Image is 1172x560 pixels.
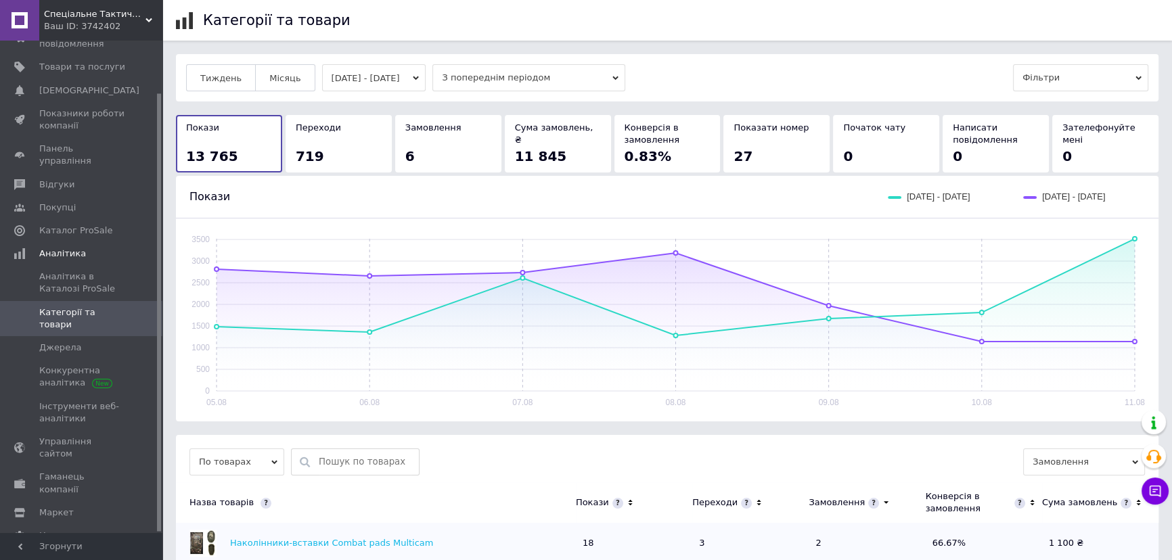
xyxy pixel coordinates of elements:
[926,490,1011,515] div: Конверсія в замовлення
[1013,64,1148,91] span: Фільтри
[692,496,738,509] div: Переходи
[255,64,315,91] button: Місяць
[405,122,461,133] span: Замовлення
[39,248,86,260] span: Аналітика
[206,398,227,407] text: 05.08
[39,143,125,167] span: Панель управління
[189,530,217,557] img: Наколінники-вставки Combat pads Multicam
[39,202,76,214] span: Покупці
[39,436,125,460] span: Управління сайтом
[39,108,125,132] span: Показники роботи компанії
[186,64,256,91] button: Тиждень
[319,449,412,475] input: Пошук по товарах
[203,12,351,28] h1: Категорії та товари
[44,20,162,32] div: Ваш ID: 3742402
[191,256,210,266] text: 3000
[953,148,962,164] span: 0
[734,122,809,133] span: Показати номер
[191,343,210,352] text: 1000
[1125,398,1145,407] text: 11.08
[515,148,567,164] span: 11 845
[200,73,242,83] span: Тиждень
[972,398,992,407] text: 10.08
[322,64,426,91] button: [DATE] - [DATE]
[1142,477,1169,505] button: Чат з покупцем
[819,398,839,407] text: 09.08
[843,122,905,133] span: Початок чату
[39,306,125,331] span: Категорії та товари
[515,122,593,145] span: Сума замовлень, ₴
[576,496,609,509] div: Покази
[230,538,433,548] a: Наколінники-вставки Combat pads Multicam
[39,507,74,519] span: Маркет
[809,496,865,509] div: Замовлення
[1042,496,1117,509] div: Сума замовлень
[191,278,210,287] text: 2500
[191,321,210,331] text: 1500
[625,122,679,145] span: Конверсія в замовлення
[296,122,341,133] span: Переходи
[191,235,210,244] text: 3500
[1062,122,1135,145] span: Зателефонуйте мені
[359,398,380,407] text: 06.08
[734,148,752,164] span: 27
[205,386,210,396] text: 0
[39,342,81,354] span: Джерела
[432,64,625,91] span: З попереднім періодом
[953,122,1018,145] span: Написати повідомлення
[189,448,284,475] span: По товарах
[186,148,238,164] span: 13 765
[39,61,125,73] span: Товари та послуги
[189,190,230,203] span: Покази
[39,179,74,191] span: Відгуки
[44,8,145,20] span: Спеціальне Тактичне Спорядження
[296,148,324,164] span: 719
[665,398,685,407] text: 08.08
[39,530,108,542] span: Налаштування
[1062,148,1072,164] span: 0
[843,148,853,164] span: 0
[1023,448,1145,475] span: Замовлення
[39,85,139,97] span: [DEMOGRAPHIC_DATA]
[39,271,125,295] span: Аналітика в Каталозі ProSale
[405,148,415,164] span: 6
[269,73,300,83] span: Місяць
[512,398,533,407] text: 07.08
[39,400,125,425] span: Інструменти веб-аналітики
[625,148,671,164] span: 0.83%
[39,365,125,389] span: Конкурентна аналітика
[191,300,210,309] text: 2000
[196,365,210,374] text: 500
[39,225,112,237] span: Каталог ProSale
[186,122,219,133] span: Покази
[176,496,569,509] div: Назва товарів
[39,471,125,495] span: Гаманець компанії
